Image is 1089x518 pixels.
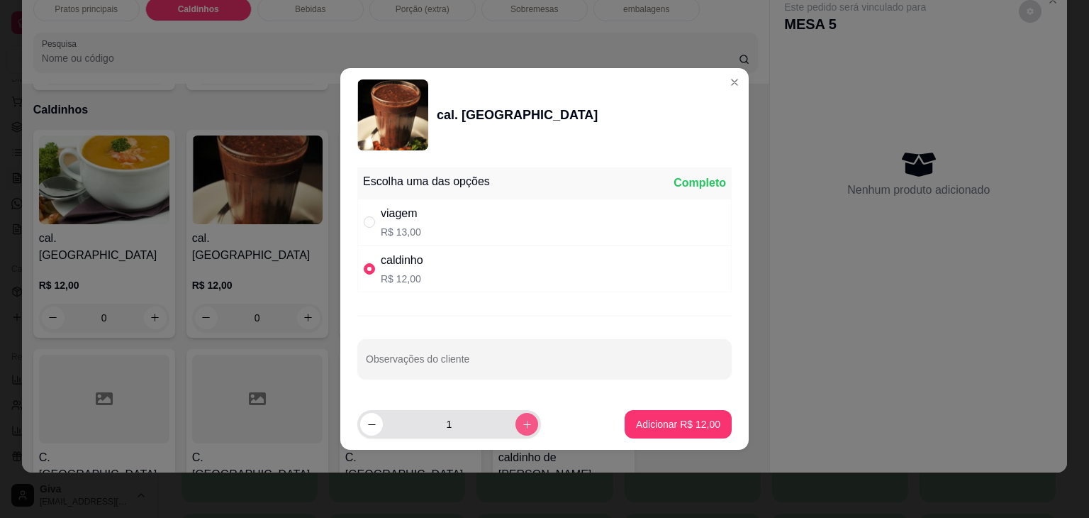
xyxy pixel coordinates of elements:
[381,225,421,239] p: R$ 13,00
[437,105,598,125] div: cal. [GEOGRAPHIC_DATA]
[636,417,720,431] p: Adicionar R$ 12,00
[625,410,732,439] button: Adicionar R$ 12,00
[515,413,538,436] button: increase-product-quantity
[363,173,490,190] div: Escolha uma das opções
[381,272,423,286] p: R$ 12,00
[366,358,723,372] input: Observações do cliente
[381,252,423,269] div: caldinho
[723,71,746,94] button: Close
[357,79,428,150] img: product-image
[674,175,726,192] div: Completo
[360,413,383,436] button: decrease-product-quantity
[381,205,421,222] div: viagem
